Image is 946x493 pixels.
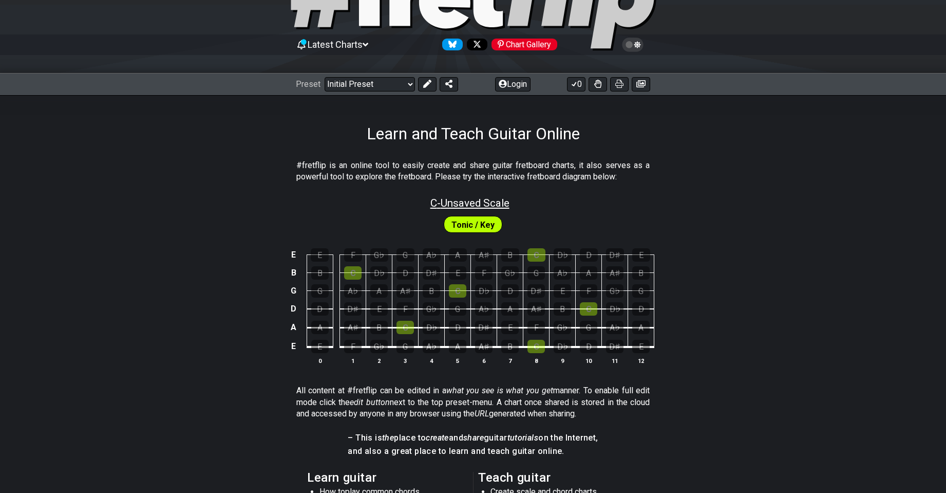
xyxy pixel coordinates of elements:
span: First enable full edit mode to edit [451,217,495,232]
button: Edit Preset [418,77,437,92]
div: D♭ [475,284,493,298]
div: G [449,302,466,316]
div: G♭ [423,302,440,316]
em: URL [475,409,489,418]
div: G [580,321,597,334]
div: D [580,340,597,353]
div: D♯ [423,266,440,280]
div: G♭ [370,340,388,353]
th: 6 [471,355,497,366]
div: A [580,266,597,280]
div: B [311,266,329,280]
div: A♯ [475,248,493,262]
div: D♯ [344,302,362,316]
div: D♯ [527,284,545,298]
div: G [527,266,545,280]
div: D♯ [606,248,624,262]
td: E [288,246,300,264]
div: A [501,302,519,316]
div: B [632,266,650,280]
em: what you see is what you get [446,386,554,395]
div: A♭ [344,284,362,298]
em: edit button [350,397,389,407]
div: A [449,248,467,262]
th: 4 [419,355,445,366]
div: G♭ [370,248,388,262]
div: A♯ [475,340,493,353]
button: Print [610,77,629,92]
div: E [632,340,650,353]
div: A♯ [344,321,362,334]
div: B [501,248,519,262]
a: Follow #fretflip at X [463,39,487,50]
div: A♯ [396,284,414,298]
span: Preset [296,79,320,89]
div: B [554,302,571,316]
div: C [396,321,414,334]
div: C [449,284,466,298]
button: Create image [632,77,650,92]
div: F [475,266,493,280]
div: A♭ [423,340,440,353]
div: E [449,266,466,280]
div: C [527,248,545,262]
div: D [311,302,329,316]
div: F [344,248,362,262]
select: Preset [325,77,415,92]
div: E [311,248,329,262]
button: Login [495,77,531,92]
p: All content at #fretflip can be edited in a manner. To enable full edit mode click the next to th... [296,385,650,419]
em: tutorials [507,433,539,443]
div: Chart Gallery [491,39,557,50]
button: Share Preset [440,77,458,92]
th: 9 [550,355,576,366]
div: D♭ [554,248,572,262]
div: F [396,302,414,316]
td: D [288,300,300,318]
div: D♯ [475,321,493,334]
div: C [580,302,597,316]
h4: and also a great place to learn and teach guitar online. [348,446,598,457]
div: A♭ [423,248,441,262]
th: 12 [628,355,654,366]
div: D♭ [606,302,623,316]
div: A [370,284,388,298]
button: Toggle Dexterity for all fretkits [589,77,607,92]
div: D♭ [423,321,440,334]
em: create [426,433,448,443]
em: share [463,433,484,443]
div: G♭ [501,266,519,280]
div: G [311,284,329,298]
th: 7 [497,355,523,366]
div: G [396,340,414,353]
h1: Learn and Teach Guitar Online [367,124,580,143]
th: 3 [392,355,419,366]
div: F [580,284,597,298]
div: E [370,302,388,316]
div: E [501,321,519,334]
h4: – This is place to and guitar on the Internet, [348,432,598,444]
span: C - Unsaved Scale [430,197,509,209]
div: F [344,340,362,353]
div: D [580,248,598,262]
div: G♭ [554,321,571,334]
th: 11 [602,355,628,366]
div: D [501,284,519,298]
div: D♭ [370,266,388,280]
th: 8 [523,355,550,366]
em: the [382,433,394,443]
span: Toggle light / dark theme [627,40,639,49]
div: E [554,284,571,298]
div: G♭ [606,284,623,298]
td: G [288,282,300,300]
span: Latest Charts [308,39,363,50]
a: #fretflip at Pinterest [487,39,557,50]
div: B [423,284,440,298]
div: A [311,321,329,334]
div: D [449,321,466,334]
div: A♭ [554,266,571,280]
div: A♭ [475,302,493,316]
div: E [632,248,650,262]
th: 5 [445,355,471,366]
th: 10 [576,355,602,366]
